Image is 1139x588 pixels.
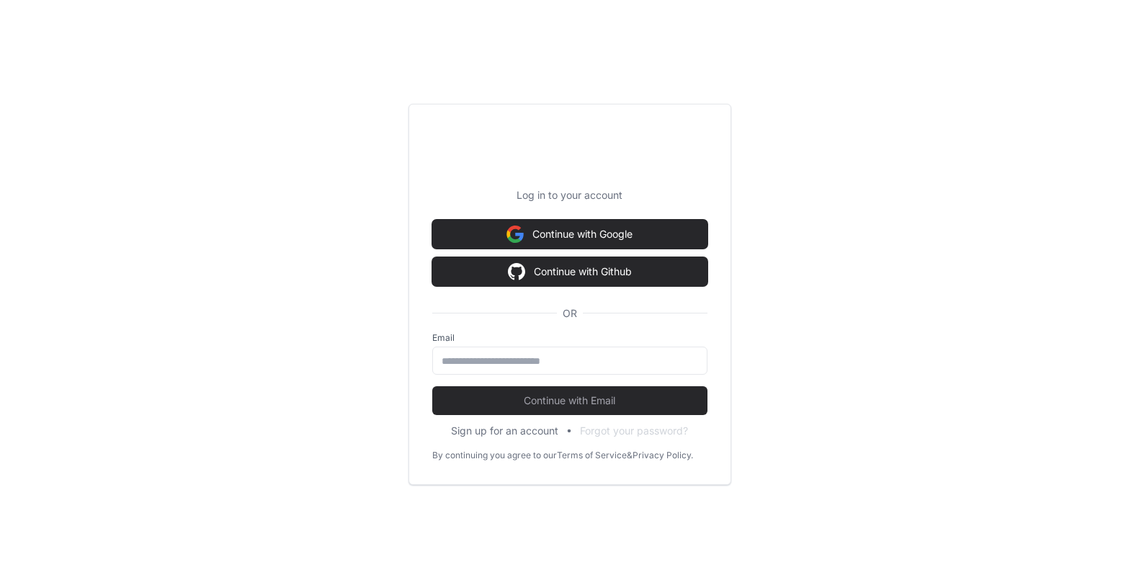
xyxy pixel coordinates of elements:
img: Sign in with google [506,220,524,249]
span: Continue with Email [432,393,707,408]
div: & [627,450,633,461]
button: Sign up for an account [451,424,558,438]
img: Sign in with google [508,257,525,286]
button: Continue with Email [432,386,707,415]
button: Continue with Google [432,220,707,249]
a: Terms of Service [557,450,627,461]
p: Log in to your account [432,188,707,202]
button: Forgot your password? [580,424,688,438]
label: Email [432,332,707,344]
div: By continuing you agree to our [432,450,557,461]
button: Continue with Github [432,257,707,286]
span: OR [557,306,583,321]
a: Privacy Policy. [633,450,693,461]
